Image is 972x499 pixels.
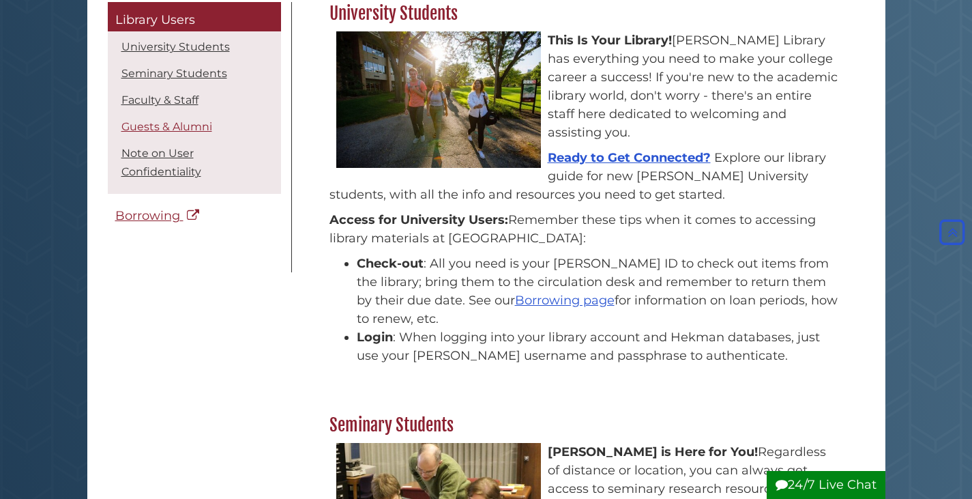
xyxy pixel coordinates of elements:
p: Remember these tips when it comes to accessing library materials at [GEOGRAPHIC_DATA]: [329,211,838,248]
a: University Students [121,40,230,53]
b: This Is Your Library! [548,33,672,48]
a: Guests & Alumni [121,120,212,133]
a: Ready to Get Connected? [548,150,711,165]
li: : When logging into your library account and Hekman databases, just use your [PERSON_NAME] userna... [357,328,838,365]
button: 24/7 Live Chat [767,471,885,499]
p: Explore our library guide for new [PERSON_NAME] University students, with all the info and resour... [329,149,838,204]
span: Borrowing [115,208,180,223]
div: Guide Pages [108,2,281,238]
strong: [PERSON_NAME] is Here for You! [548,444,758,459]
a: Faculty & Staff [121,94,198,106]
h2: Seminary Students [323,414,844,436]
a: Borrowing page [515,293,615,308]
strong: Check-out [357,256,424,271]
span: Library Users [115,12,195,27]
h2: University Students [323,3,844,25]
a: Seminary Students [121,67,227,80]
strong: Access for University Users: [329,212,508,227]
a: Borrowing [108,201,281,231]
a: Library Users [108,2,281,32]
li: : All you need is your [PERSON_NAME] ID to check out items from the library; bring them to the ci... [357,255,838,328]
a: Back to Top [936,225,969,240]
p: [PERSON_NAME] Library has everything you need to make your college career a success! If you're ne... [329,31,838,142]
a: Note on User Confidentiality [121,147,201,178]
strong: Login [357,330,393,345]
